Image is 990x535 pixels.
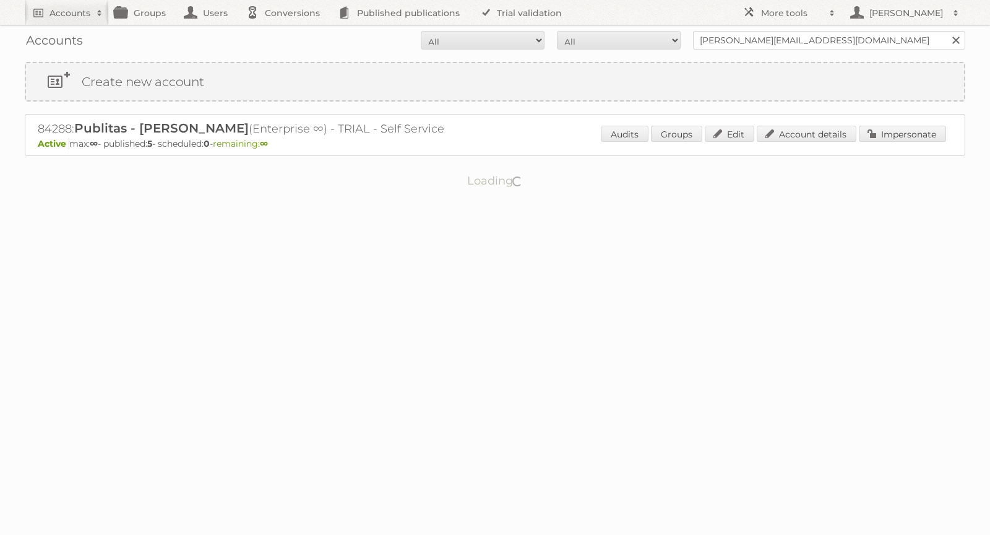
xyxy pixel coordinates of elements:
[761,7,823,19] h2: More tools
[428,168,562,193] p: Loading
[651,126,702,142] a: Groups
[757,126,856,142] a: Account details
[204,138,210,149] strong: 0
[38,138,69,149] span: Active
[74,121,249,136] span: Publitas - [PERSON_NAME]
[601,126,648,142] a: Audits
[38,121,471,137] h2: 84288: (Enterprise ∞) - TRIAL - Self Service
[260,138,268,149] strong: ∞
[38,138,952,149] p: max: - published: - scheduled: -
[147,138,152,149] strong: 5
[859,126,946,142] a: Impersonate
[90,138,98,149] strong: ∞
[866,7,947,19] h2: [PERSON_NAME]
[49,7,90,19] h2: Accounts
[705,126,754,142] a: Edit
[213,138,268,149] span: remaining:
[26,63,964,100] a: Create new account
